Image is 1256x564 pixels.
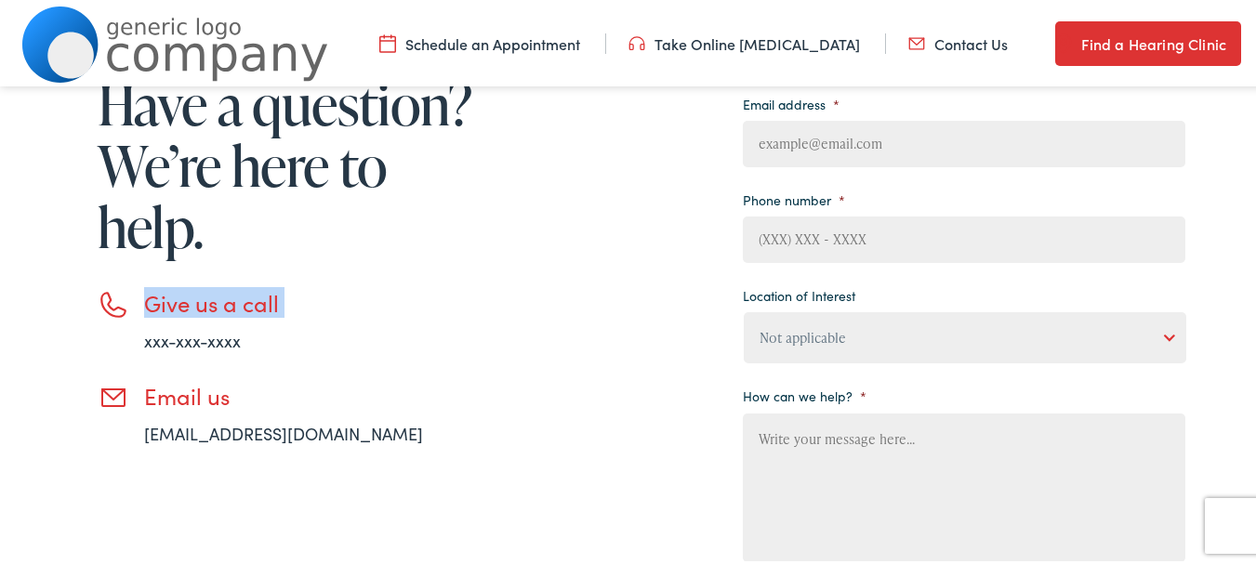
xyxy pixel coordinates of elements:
[1055,19,1241,63] a: Find a Hearing Clinic
[743,385,866,401] label: How can we help?
[908,31,1008,51] a: Contact Us
[743,214,1185,260] input: (XXX) XXX - XXXX
[379,31,580,51] a: Schedule an Appointment
[743,189,845,205] label: Phone number
[144,380,479,407] h3: Email us
[628,31,645,51] img: utility icon
[743,93,840,110] label: Email address
[98,9,479,255] h1: Need help? Have a question? We’re here to help.
[743,118,1185,164] input: example@email.com
[908,31,925,51] img: utility icon
[743,284,855,301] label: Location of Interest
[144,419,423,442] a: [EMAIL_ADDRESS][DOMAIN_NAME]
[379,31,396,51] img: utility icon
[144,287,479,314] h3: Give us a call
[1055,30,1072,52] img: utility icon
[144,326,241,349] a: xxx-xxx-xxxx
[628,31,860,51] a: Take Online [MEDICAL_DATA]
